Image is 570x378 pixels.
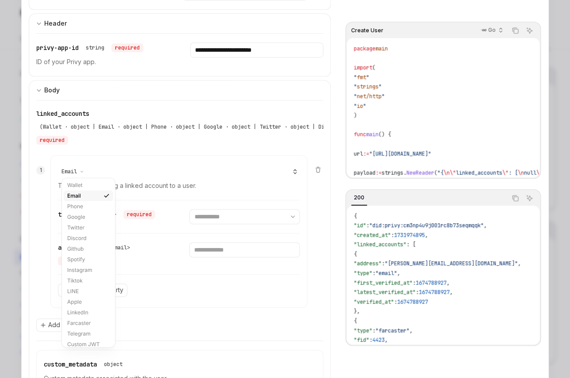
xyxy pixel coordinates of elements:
[189,209,299,224] select: Select type
[382,169,403,176] span: strings
[409,327,413,334] span: ,
[416,279,447,286] span: 1674788927
[406,169,434,176] span: NewReader
[354,45,375,52] span: package
[44,360,97,368] span: custom_metadata
[354,317,357,325] span: {
[354,83,357,90] span: "
[64,328,113,339] div: Telegram
[351,192,367,203] div: 200
[354,251,357,258] span: {
[536,169,543,176] span: \n
[354,279,413,286] span: "first_verified_at"
[354,327,372,334] span: "type"
[475,23,507,38] button: Go
[64,244,113,254] div: Github
[58,242,168,265] div: address
[36,57,169,67] p: ID of your Privy app.
[363,150,369,157] span: :=
[354,93,357,100] span: "
[394,298,397,305] span: :
[58,244,83,252] span: address
[64,297,113,307] div: Apple
[372,64,375,71] span: (
[61,168,77,175] span: Email
[58,283,127,297] button: Add new property
[363,103,366,110] span: "
[351,27,383,34] span: Create User
[64,254,113,265] div: Spotify
[354,74,357,81] span: "
[372,336,385,344] span: 4423
[375,327,409,334] span: "farcaster"
[64,339,113,350] div: Custom JWT
[313,166,323,173] button: Delete item
[375,270,397,277] span: "email"
[437,169,444,176] span: "{
[354,150,363,157] span: url
[354,169,375,176] span: payload
[379,131,391,138] span: () {
[484,222,487,229] span: ,
[64,180,113,191] div: Wallet
[36,109,323,145] div: linked_accounts
[456,169,502,176] span: linked_accounts
[394,232,425,239] span: 1731974895
[29,80,331,100] button: Expand input section
[524,192,535,204] button: Ask AI
[354,222,366,229] span: "id"
[64,233,113,244] div: Discord
[64,275,113,286] div: Tiktok
[48,321,83,329] span: Add an item
[397,270,400,277] span: ,
[488,27,496,34] p: Go
[369,222,484,229] span: "did:privy:cm3np4u9j001rc8b73seqmqqk"
[375,45,388,52] span: main
[36,136,68,145] div: required
[64,265,113,275] div: Instagram
[61,178,115,347] div: Email
[403,169,406,176] span: .
[64,212,113,222] div: Google
[372,327,375,334] span: :
[357,103,363,110] span: io
[419,289,450,296] span: 1674788927
[44,18,67,29] div: Header
[434,169,437,176] span: (
[64,222,113,233] div: Twitter
[372,270,375,277] span: :
[58,209,155,220] div: type
[354,64,372,71] span: import
[36,110,89,118] span: linked_accounts
[366,74,369,81] span: "
[354,241,406,248] span: "linked_accounts"
[111,43,143,52] div: required
[44,85,60,95] div: Body
[385,260,518,267] span: "[PERSON_NAME][EMAIL_ADDRESS][DOMAIN_NAME]"
[382,93,385,100] span: "
[64,307,113,318] div: LinkedIn
[44,359,126,370] div: custom_metadata
[509,169,518,176] span: : [
[413,279,416,286] span: :
[518,169,524,176] span: \n
[61,167,84,176] button: Email
[354,213,357,220] span: {
[369,336,372,344] span: :
[502,169,509,176] span: \"
[406,241,416,248] span: : [
[357,74,366,81] span: fmt
[524,25,535,36] button: Ask AI
[354,112,357,119] span: )
[64,201,113,212] div: Phone
[354,103,357,110] span: "
[64,191,113,201] div: Email
[354,270,372,277] span: "type"
[509,25,521,36] button: Copy the contents from the code block
[366,222,369,229] span: :
[391,232,394,239] span: :
[425,232,428,239] span: ,
[450,169,456,176] span: \"
[290,168,300,175] button: show 2 properties
[450,289,453,296] span: ,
